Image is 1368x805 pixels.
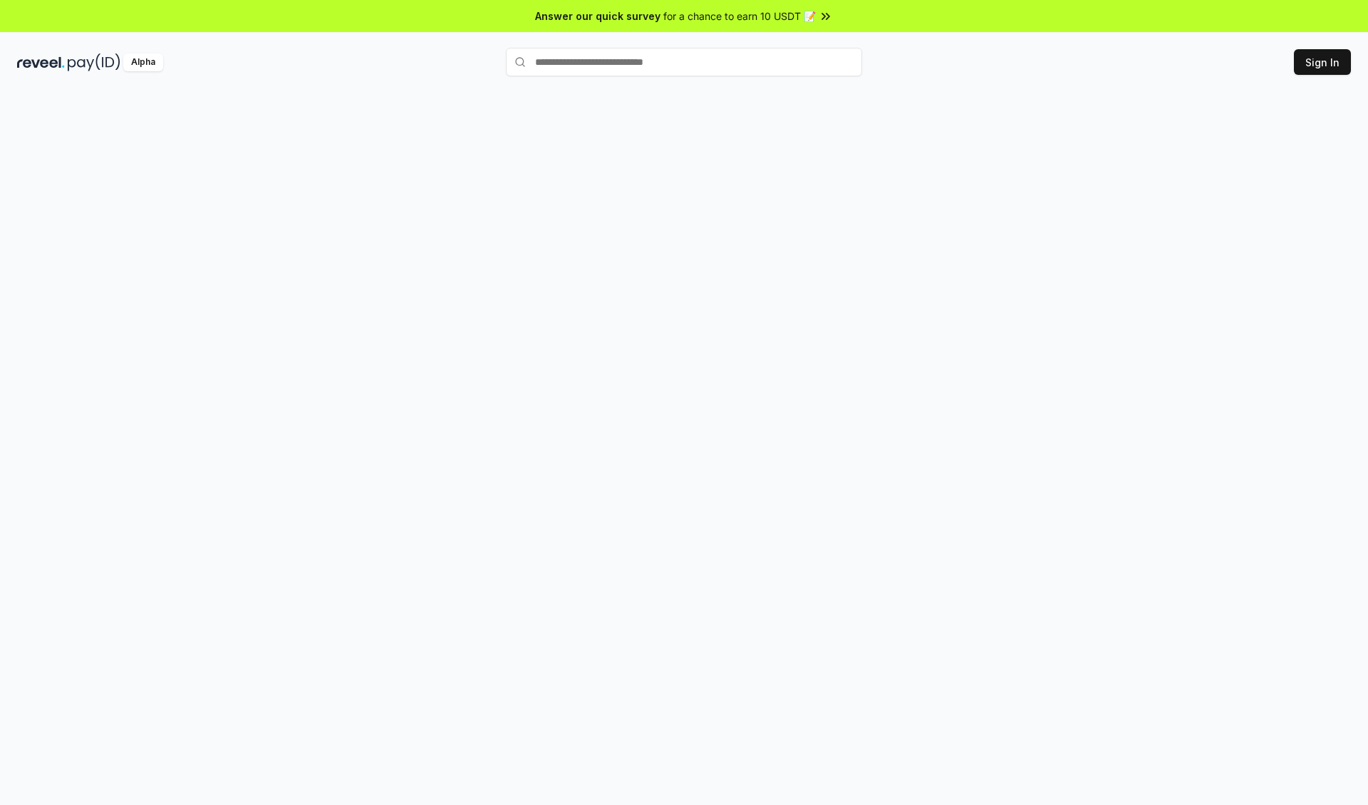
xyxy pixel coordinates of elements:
img: pay_id [68,53,120,71]
button: Sign In [1294,49,1351,75]
span: Answer our quick survey [535,9,660,24]
img: reveel_dark [17,53,65,71]
span: for a chance to earn 10 USDT 📝 [663,9,816,24]
div: Alpha [123,53,163,71]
